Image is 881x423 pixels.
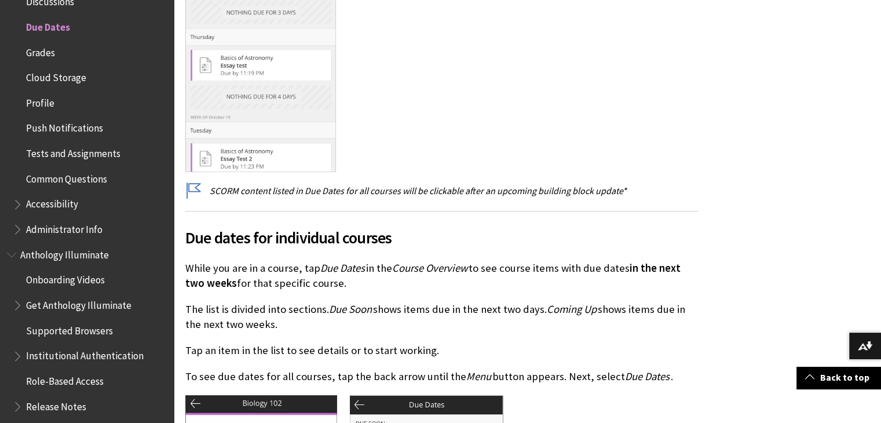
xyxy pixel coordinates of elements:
span: Administrator Info [26,220,103,235]
span: Onboarding Videos [26,271,105,286]
p: Tap an item in the list to see details or to start working. [185,343,698,358]
span: Get Anthology Illuminate [26,296,131,311]
span: Due dates for individual courses [185,225,698,250]
span: Due Soon [329,302,372,316]
span: Role-Based Access [26,371,104,387]
span: Anthology Illuminate [20,245,109,261]
p: The list is divided into sections. shows items due in the next two days. shows items due in the n... [185,302,698,332]
span: Institutional Authentication [26,347,144,362]
span: Cloud Storage [26,68,86,83]
a: Back to top [796,367,881,388]
p: SCORM content listed in Due Dates for all courses will be clickable after an upcoming building bl... [185,184,698,197]
span: Release Notes [26,397,86,413]
span: Coming Up [547,302,597,316]
span: Accessibility [26,195,78,210]
p: While you are in a course, tap in the to see course items with due dates for that specific course. [185,261,698,291]
span: Due Dates [625,370,670,383]
span: Due Dates [26,17,70,33]
span: Grades [26,43,55,59]
p: To see due dates for all courses, tap the back arrow until the button appears. Next, select . [185,369,698,384]
span: Course Overview [392,261,467,275]
span: Tests and Assignments [26,144,120,159]
span: Push Notifications [26,119,103,134]
span: Menu [466,370,491,383]
span: Profile [26,93,54,109]
span: Common Questions [26,169,107,185]
span: Supported Browsers [26,321,113,337]
span: Due Dates [320,261,365,275]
